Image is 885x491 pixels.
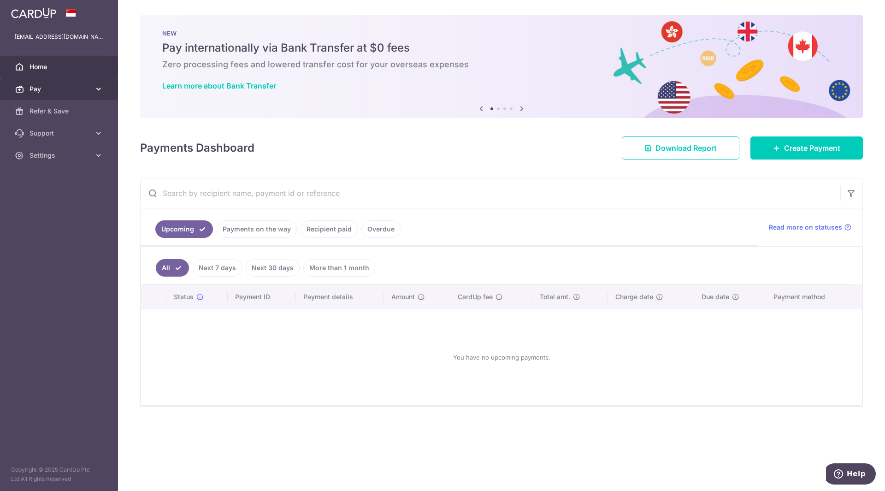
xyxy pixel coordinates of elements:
span: Due date [702,292,729,302]
a: Create Payment [750,136,863,160]
a: All [156,259,189,277]
a: More than 1 month [303,259,375,277]
p: NEW [162,30,841,37]
iframe: Opens a widget where you can find more information [826,463,876,486]
span: Read more on statuses [769,223,842,232]
span: CardUp fee [458,292,493,302]
input: Search by recipient name, payment id or reference [141,178,840,208]
div: You have no upcoming payments. [152,317,851,398]
p: [EMAIL_ADDRESS][DOMAIN_NAME] [15,32,103,41]
a: Overdue [361,220,401,238]
h5: Pay internationally via Bank Transfer at $0 fees [162,41,841,55]
span: Pay [29,84,90,94]
a: Payments on the way [217,220,297,238]
img: CardUp [11,7,56,18]
a: Upcoming [155,220,213,238]
span: Charge date [615,292,653,302]
a: Download Report [622,136,739,160]
th: Payment ID [228,285,296,309]
span: Settings [29,151,90,160]
th: Payment method [766,285,862,309]
span: Refer & Save [29,106,90,116]
span: Support [29,129,90,138]
span: Home [29,62,90,71]
a: Next 30 days [246,259,300,277]
a: Learn more about Bank Transfer [162,81,276,90]
img: Bank transfer banner [140,15,863,118]
a: Next 7 days [193,259,242,277]
span: Status [174,292,194,302]
h6: Zero processing fees and lowered transfer cost for your overseas expenses [162,59,841,70]
th: Payment details [296,285,384,309]
span: Download Report [655,142,717,154]
a: Read more on statuses [769,223,851,232]
span: Total amt. [540,292,570,302]
a: Recipient paid [301,220,358,238]
span: Amount [391,292,415,302]
h4: Payments Dashboard [140,140,254,156]
span: Create Payment [784,142,840,154]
